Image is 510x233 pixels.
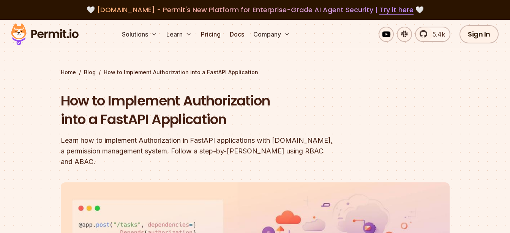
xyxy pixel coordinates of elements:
[119,27,160,42] button: Solutions
[61,135,352,167] div: Learn how to implement Authorization in FastAPI applications with [DOMAIN_NAME], a permission man...
[428,30,445,39] span: 5.4k
[227,27,247,42] a: Docs
[18,5,492,15] div: 🤍 🤍
[61,91,352,129] h1: How to Implement Authorization into a FastAPI Application
[379,5,414,15] a: Try it here
[84,69,96,76] a: Blog
[97,5,414,14] span: [DOMAIN_NAME] - Permit's New Platform for Enterprise-Grade AI Agent Security |
[198,27,224,42] a: Pricing
[459,25,499,43] a: Sign In
[250,27,293,42] button: Company
[61,69,76,76] a: Home
[61,69,450,76] div: / /
[163,27,195,42] button: Learn
[415,27,450,42] a: 5.4k
[8,21,82,47] img: Permit logo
